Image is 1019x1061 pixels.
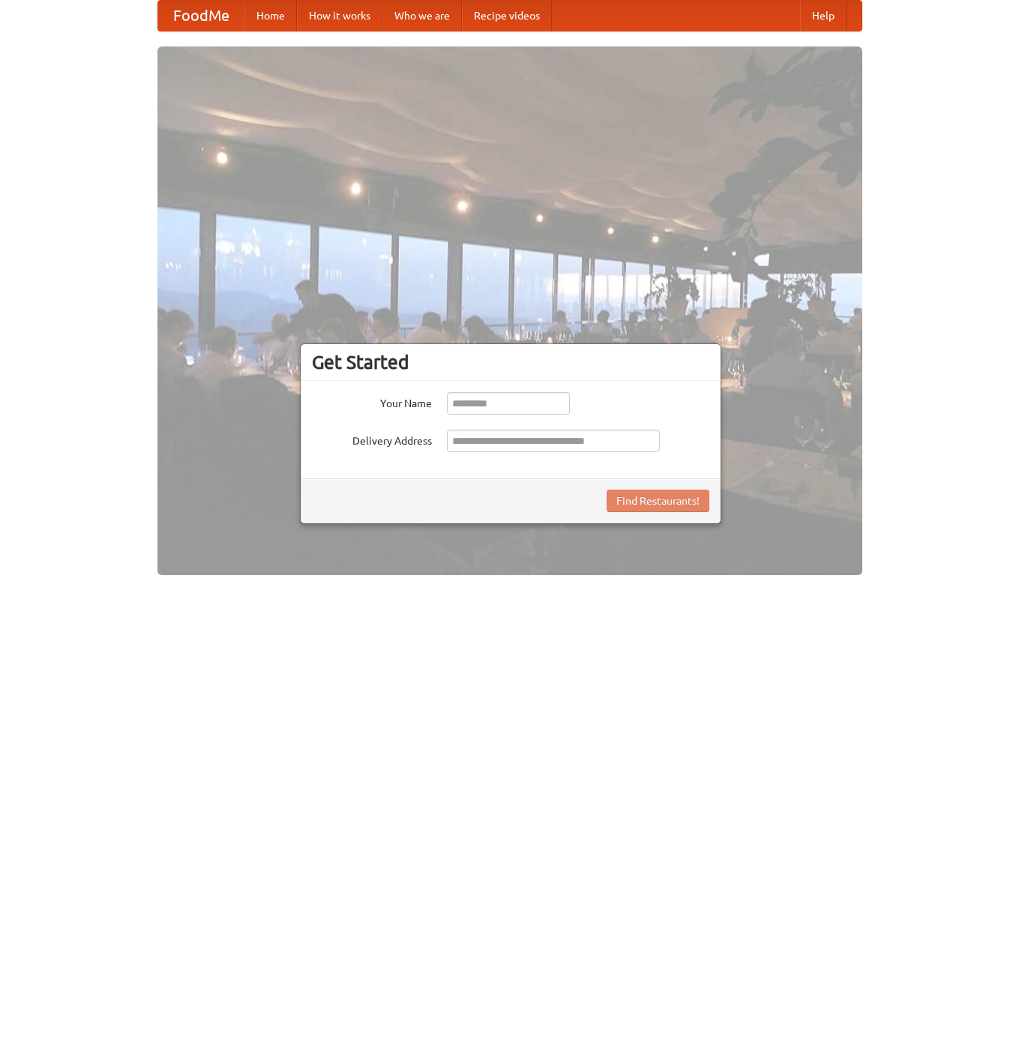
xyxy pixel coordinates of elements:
[462,1,552,31] a: Recipe videos
[312,430,432,448] label: Delivery Address
[312,392,432,411] label: Your Name
[312,351,709,373] h3: Get Started
[297,1,382,31] a: How it works
[382,1,462,31] a: Who we are
[244,1,297,31] a: Home
[158,1,244,31] a: FoodMe
[800,1,847,31] a: Help
[607,490,709,512] button: Find Restaurants!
